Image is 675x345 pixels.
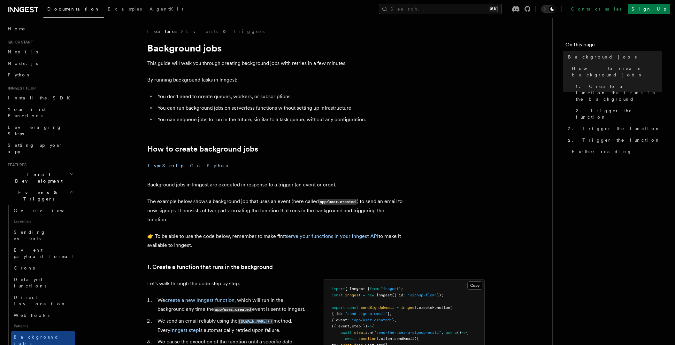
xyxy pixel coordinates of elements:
span: Install the SDK [8,95,74,100]
span: sendSignUpEmail [361,305,394,310]
code: app/user.created [319,199,357,205]
kbd: ⌘K [489,6,498,12]
a: Sending events [11,226,75,244]
span: Sending events [14,230,46,241]
span: Essentials [11,216,75,226]
a: Crons [11,262,75,274]
span: "app/user.created" [352,318,392,322]
span: , [441,330,443,335]
code: [DOMAIN_NAME]() [238,319,273,324]
span: 2. Trigger the function [568,137,660,143]
a: Next.js [5,46,75,58]
span: Delayed functions [14,277,46,288]
p: 👉 To be able to use the code below, remember to make first to make it available to Inngest. [147,232,403,250]
span: "signup-flow" [408,293,437,297]
span: 2. Trigger the function [576,107,662,120]
span: inngest [345,293,361,297]
a: serve your functions in your Inngest API [286,233,379,239]
span: ({ [414,336,419,341]
button: Go [190,159,202,173]
span: const [347,305,358,310]
span: : [403,293,405,297]
a: Examples [104,2,146,17]
span: ({ id [392,293,403,297]
span: = [363,293,365,297]
span: => [461,330,466,335]
span: : [347,318,349,322]
a: Event payload format [11,244,75,262]
a: Home [5,23,75,35]
span: , [349,324,352,328]
a: Node.js [5,58,75,69]
span: export [332,305,345,310]
a: Contact sales [567,4,625,14]
a: Sign Up [628,4,670,14]
span: Local Development [5,171,70,184]
li: We send an email reliably using the method. Every is automatically retried upon failure. [156,317,308,335]
h1: Background jobs [147,42,403,54]
button: Copy [467,281,482,290]
code: app/user.created [214,307,252,312]
span: const [332,293,343,297]
span: Features [5,162,27,168]
span: Python [8,72,31,77]
span: import [332,286,345,291]
span: { id [332,311,341,316]
span: Events & Triggers [5,189,70,202]
span: Background jobs [568,54,637,60]
span: Home [8,26,26,32]
span: Leveraging Steps [8,125,62,136]
a: Further reading [569,146,662,157]
a: How to create background jobs [569,63,662,81]
button: TypeScript [147,159,185,173]
a: 2. Trigger the function [565,134,662,146]
span: Event payload format [14,247,74,259]
span: .run [363,330,372,335]
a: create a new Inngest function [165,297,234,303]
span: Quick start [5,40,33,45]
span: .createFunction [417,305,450,310]
span: Overview [14,208,80,213]
span: Further reading [572,148,632,155]
span: = [396,305,399,310]
span: step }) [352,324,367,328]
span: "send-signup-email" [345,311,387,316]
span: } [387,311,390,316]
span: Direct invocation [14,295,66,306]
span: }); [437,293,443,297]
span: new [367,293,374,297]
span: { event [332,318,347,322]
a: Leveraging Steps [5,122,75,139]
a: How to create background jobs [147,145,258,153]
a: Install the SDK [5,92,75,104]
p: The example below shows a background job that uses an event (here called ) to send an email to ne... [147,197,403,224]
a: 1. Create a function that runs in the background [147,263,273,271]
span: 1. Create a function that runs in the background [576,83,662,102]
span: Crons [14,265,35,271]
button: Python [207,159,230,173]
span: async [446,330,457,335]
span: .clientsendEmail [379,336,414,341]
a: [DOMAIN_NAME]() [238,318,273,324]
a: Events & Triggers [186,28,265,35]
a: Your first Functions [5,104,75,122]
span: Your first Functions [8,107,46,118]
li: We , which will run in the background any time the event is sent to Inngest. [156,296,308,314]
button: Toggle dark mode [541,5,556,13]
span: } [392,318,394,322]
span: Documentation [47,6,100,12]
a: Documentation [43,2,104,18]
li: You can enqueue jobs to run in the future, similar to a task queue, without any configuration. [156,115,403,124]
a: Webhooks [11,310,75,321]
p: Background jobs in Inngest are executed in response to a trigger (an event or cron). [147,180,403,189]
span: Next.js [8,49,38,54]
span: await [341,330,352,335]
span: Setting up your app [8,143,63,154]
h4: On this page [565,41,662,51]
span: () [457,330,461,335]
span: , [390,311,392,316]
li: You can run background jobs on serverless functions without setting up infrastructure. [156,104,403,113]
span: 2. Trigger the function [568,125,660,132]
span: inngest [401,305,417,310]
span: Webhooks [14,313,50,318]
